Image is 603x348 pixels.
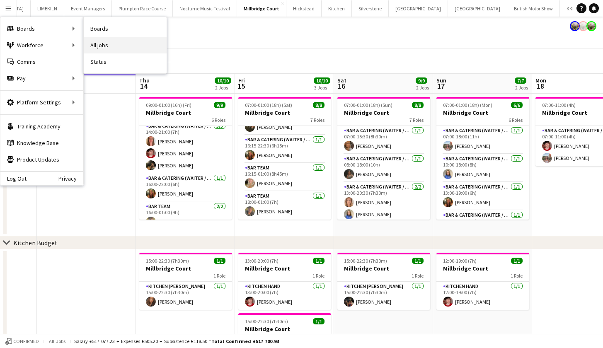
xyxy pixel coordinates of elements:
app-job-card: 15:00-22:30 (7h30m)1/1Millbridge Court1 RoleKitchen [PERSON_NAME]1/115:00-22:30 (7h30m)[PERSON_NAME] [337,253,430,310]
span: 1 Role [312,333,325,339]
a: Boards [84,20,167,37]
span: 09:00-01:00 (16h) (Fri) [146,102,191,108]
span: Sat [337,77,346,84]
span: 15:00-22:30 (7h30m) [146,258,189,264]
app-card-role: Kitchen Hand1/112:00-19:00 (7h)[PERSON_NAME] [436,282,529,310]
span: Thu [139,77,150,84]
app-card-role: Kitchen [PERSON_NAME]1/115:00-22:30 (7h30m)[PERSON_NAME] [139,282,232,310]
div: 3 Jobs [314,85,330,91]
button: Hickstead [286,0,322,17]
app-card-role: Bar & Catering (Waiter / waitress)1/107:00-15:30 (8h30m)[PERSON_NAME] [337,126,430,154]
span: Fri [238,77,245,84]
div: 2 Jobs [416,85,429,91]
span: 18 [534,81,546,91]
app-card-role: Bar & Catering (Waiter / waitress)1/107:00-18:00 (11h)[PERSON_NAME] [436,126,529,154]
button: LIMEKILN [31,0,64,17]
app-job-card: 07:00-01:00 (18h) (Sat)8/8Millbridge Court7 Roles[PERSON_NAME]Bar & Catering (Waiter / waitress)1... [238,97,331,220]
span: 7 Roles [310,117,325,123]
span: 15:00-22:30 (7h30m) [245,318,288,324]
span: 15:00-22:30 (7h30m) [344,258,387,264]
span: 07:00-01:00 (18h) (Mon) [443,102,492,108]
button: British Motor Show [507,0,560,17]
app-card-role: Bar & Catering (Waiter / waitress)2/213:00-20:30 (7h30m)[PERSON_NAME][PERSON_NAME] [337,182,430,222]
span: 6/6 [511,102,523,108]
h3: Millbridge Court [238,325,331,333]
a: Knowledge Base [0,135,83,151]
h3: Millbridge Court [238,265,331,272]
span: 1/1 [511,258,523,264]
a: Privacy [58,175,83,182]
span: 1 Role [412,273,424,279]
span: 1/1 [412,258,424,264]
span: 07:00-01:00 (18h) (Sat) [245,102,292,108]
button: Confirmed [4,337,40,346]
app-card-role: Bar & Catering (Waiter / waitress)1/108:00-18:00 (10h)[PERSON_NAME] [337,154,430,182]
span: 1/1 [313,258,325,264]
app-card-role: Bar & Catering (Waiter / waitress)1/116:15-22:30 (6h15m)[PERSON_NAME] [238,135,331,163]
app-card-role: Bar & Catering (Waiter / waitress)1/113:00-19:00 (6h)[PERSON_NAME] [436,182,529,210]
span: Mon [535,77,546,84]
button: Kitchen [322,0,352,17]
div: Workforce [0,37,83,53]
span: 7 Roles [409,117,424,123]
span: 1 Role [213,273,225,279]
a: Product Updates [0,151,83,168]
h3: Millbridge Court [436,265,529,272]
app-card-role: Bar & Catering (Waiter / waitress)1/116:00-22:00 (6h)[PERSON_NAME] [139,174,232,202]
app-card-role: Bar & Catering (Waiter / waitress)3/314:00-21:00 (7h)[PERSON_NAME][PERSON_NAME][PERSON_NAME] [139,121,232,174]
span: Confirmed [13,338,39,344]
button: Silverstone [352,0,389,17]
span: 8/8 [412,102,424,108]
button: [GEOGRAPHIC_DATA] [448,0,507,17]
span: 8/8 [313,102,325,108]
span: 6 Roles [211,117,225,123]
span: 16 [336,81,346,91]
div: Kitchen Budget [13,239,58,247]
button: [GEOGRAPHIC_DATA] [389,0,448,17]
div: Salary £517 077.23 + Expenses £505.20 + Subsistence £118.50 = [74,338,279,344]
span: 7/7 [515,77,526,84]
app-job-card: 15:00-22:30 (7h30m)1/1Millbridge Court1 RoleKitchen [PERSON_NAME]1/115:00-22:30 (7h30m)[PERSON_NAME] [139,253,232,310]
span: 10/10 [314,77,330,84]
span: 1/1 [313,318,325,324]
a: Training Academy [0,118,83,135]
button: Event Managers [64,0,112,17]
button: Nocturne Music Festival [173,0,237,17]
button: Plumpton Race Course [112,0,173,17]
app-card-role: Bar & Catering (Waiter / waitress)1/110:00-18:00 (8h)[PERSON_NAME] [436,154,529,182]
div: Platform Settings [0,94,83,111]
button: Millbridge Court [237,0,286,17]
app-card-role: Bar Team1/118:00-01:00 (7h)[PERSON_NAME] [238,191,331,220]
app-card-role: Kitchen Hand1/113:00-20:00 (7h)[PERSON_NAME] [238,282,331,310]
app-card-role: Bar Team2/216:00-01:00 (9h)[PERSON_NAME] [139,202,232,242]
span: 1 Role [511,273,523,279]
button: KKHQ [560,0,586,17]
span: 9/9 [214,102,225,108]
h3: Millbridge Court [139,109,232,116]
app-user-avatar: Staffing Manager [570,21,580,31]
app-card-role: Bar Team1/116:15-01:00 (8h45m)[PERSON_NAME] [238,163,331,191]
span: 1/1 [214,258,225,264]
h3: Millbridge Court [238,109,331,116]
span: All jobs [47,338,67,344]
div: 2 Jobs [215,85,231,91]
a: Status [84,53,167,70]
a: All jobs [84,37,167,53]
span: Sun [436,77,446,84]
span: 9/9 [416,77,427,84]
span: 14 [138,81,150,91]
h3: Millbridge Court [436,109,529,116]
app-job-card: 07:00-01:00 (18h) (Sun)8/8Millbridge Court7 RolesBar & Catering (Waiter / waitress)1/107:00-15:30... [337,97,430,220]
app-job-card: 09:00-01:00 (16h) (Fri)9/9Millbridge Court6 RolesBar & Catering (Waiter / waitress)1/113:00-22:00... [139,97,232,220]
span: 10/10 [215,77,231,84]
app-job-card: 07:00-01:00 (18h) (Mon)6/6Millbridge Court6 RolesBar & Catering (Waiter / waitress)1/107:00-18:00... [436,97,529,220]
app-user-avatar: Staffing Manager [578,21,588,31]
span: 6 Roles [509,117,523,123]
app-job-card: 13:00-20:00 (7h)1/1Millbridge Court1 RoleKitchen Hand1/113:00-20:00 (7h)[PERSON_NAME] [238,253,331,310]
